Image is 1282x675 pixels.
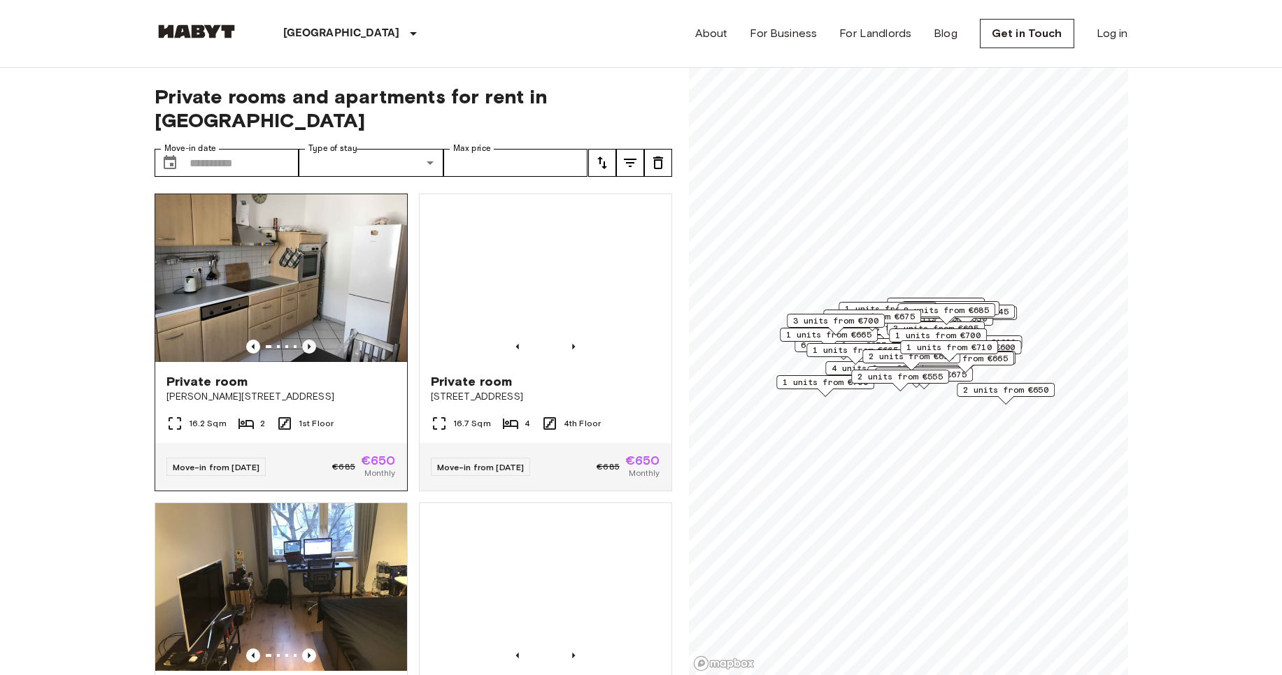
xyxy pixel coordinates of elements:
[897,303,995,325] div: Map marker
[857,370,943,383] span: 2 units from €555
[862,349,960,371] div: Map marker
[302,648,316,662] button: Previous image
[308,143,357,154] label: Type of stay
[246,340,260,354] button: Previous image
[919,306,1017,328] div: Map marker
[567,340,581,354] button: Previous image
[918,351,1016,372] div: Map marker
[845,303,930,315] span: 1 units from €685
[156,149,184,177] button: Choose date
[832,362,917,375] span: 4 units from €600
[332,460,355,473] span: €685
[925,341,1015,354] span: 13 units from €600
[420,194,671,362] img: Marketing picture of unit DE-04-013-001-01HF
[806,343,904,365] div: Map marker
[783,376,868,389] span: 1 units from €700
[902,301,999,323] div: Map marker
[918,340,1021,362] div: Map marker
[776,375,874,397] div: Map marker
[908,302,993,314] span: 1 units from €615
[917,305,1015,326] div: Map marker
[302,340,316,354] button: Previous image
[597,460,620,473] span: €685
[437,462,525,472] span: Move-in from [DATE]
[155,24,238,38] img: Habyt
[750,25,817,42] a: For Business
[453,143,491,154] label: Max price
[189,417,227,430] span: 16.2 Sqm
[801,339,886,351] span: 6 units from €655
[980,19,1074,48] a: Get in Touch
[166,390,396,404] span: [PERSON_NAME][STREET_ADDRESS]
[616,149,644,177] button: tune
[260,417,265,430] span: 2
[695,25,728,42] a: About
[839,25,911,42] a: For Landlords
[963,384,1048,396] span: 2 units from €650
[889,328,987,350] div: Map marker
[869,350,954,363] span: 2 units from €690
[246,648,260,662] button: Previous image
[511,340,525,354] button: Previous image
[906,341,992,354] span: 1 units from €710
[823,310,921,331] div: Map marker
[431,390,660,404] span: [STREET_ADDRESS]
[851,370,949,391] div: Map marker
[1097,25,1128,42] a: Log in
[567,648,581,662] button: Previous image
[525,417,530,430] span: 4
[166,373,248,390] span: Private room
[693,655,755,672] a: Mapbox logo
[900,340,998,362] div: Map marker
[887,298,985,319] div: Map marker
[564,417,601,430] span: 4th Floor
[364,467,395,479] span: Monthly
[155,194,407,362] img: Marketing picture of unit DE-04-031-001-01HF
[786,328,871,341] span: 1 units from €665
[780,328,878,349] div: Map marker
[155,194,408,491] a: Marketing picture of unit DE-04-031-001-01HFPrevious imagePrevious imagePrivate room[PERSON_NAME]...
[155,85,672,132] span: Private rooms and apartments for rent in [GEOGRAPHIC_DATA]
[813,344,898,356] span: 1 units from €665
[916,351,1014,373] div: Map marker
[839,302,936,324] div: Map marker
[895,329,981,342] span: 1 units from €700
[173,462,260,472] span: Move-in from [DATE]
[793,314,878,327] span: 3 units from €700
[919,335,1022,357] div: Map marker
[923,305,1009,318] span: 2 units from €545
[155,503,407,671] img: Marketing picture of unit DE-04-027-001-01HF
[431,373,513,390] span: Private room
[419,194,672,491] a: Marketing picture of unit DE-04-013-001-01HFPrevious imagePrevious imagePrivate room[STREET_ADDRE...
[511,648,525,662] button: Previous image
[904,304,989,317] span: 2 units from €685
[283,25,400,42] p: [GEOGRAPHIC_DATA]
[925,336,1016,349] span: 9 units from €1020
[420,503,671,671] img: Marketing picture of unit DE-04-042-001-02HF
[923,352,1008,365] span: 1 units from €665
[299,417,334,430] span: 1st Floor
[644,149,672,177] button: tune
[453,417,491,430] span: 16.7 Sqm
[361,454,396,467] span: €650
[934,25,957,42] a: Blog
[887,321,985,343] div: Map marker
[625,454,660,467] span: €650
[588,149,616,177] button: tune
[164,143,216,154] label: Move-in date
[629,467,660,479] span: Monthly
[787,314,885,335] div: Map marker
[825,361,923,383] div: Map marker
[875,368,973,389] div: Map marker
[957,383,1055,405] div: Map marker
[881,368,967,381] span: 2 units from €675
[829,310,915,323] span: 1 units from €675
[893,298,978,311] span: 1 units from €650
